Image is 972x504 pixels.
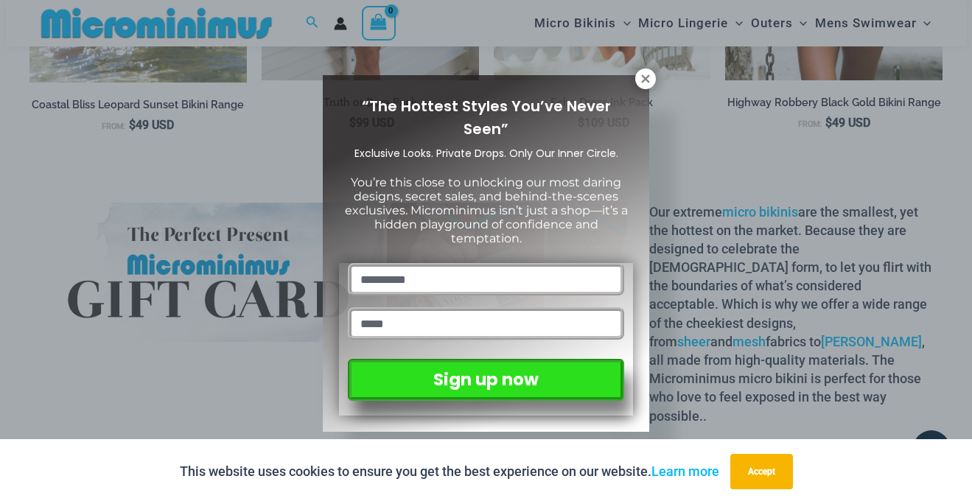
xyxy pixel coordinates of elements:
[730,454,793,489] button: Accept
[348,359,624,401] button: Sign up now
[180,461,719,483] p: This website uses cookies to ensure you get the best experience on our website.
[651,463,719,479] a: Learn more
[354,146,618,161] span: Exclusive Looks. Private Drops. Only Our Inner Circle.
[345,175,628,246] span: You’re this close to unlocking our most daring designs, secret sales, and behind-the-scenes exclu...
[362,96,611,139] span: “The Hottest Styles You’ve Never Seen”
[635,69,656,89] button: Close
